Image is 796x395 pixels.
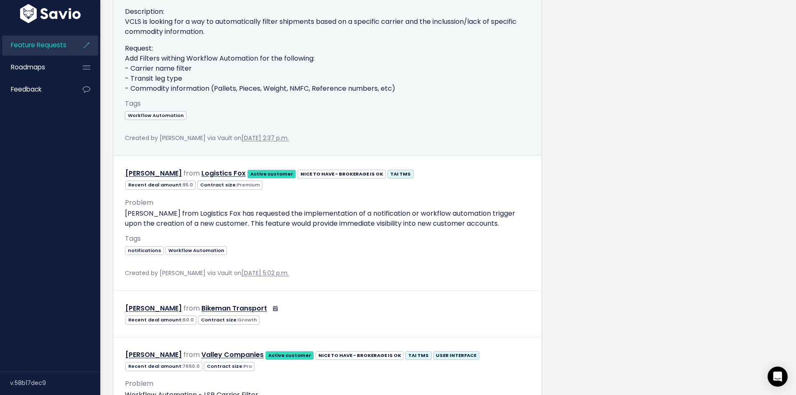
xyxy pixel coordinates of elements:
span: Workflow Automation [125,111,186,120]
strong: USER INTERFACE [436,352,476,359]
a: Roadmaps [2,58,69,77]
a: notifications [125,246,164,254]
span: notifications [125,246,164,255]
span: Recent deal amount: [125,316,196,324]
span: from [183,303,200,313]
span: Recent deal amount: [125,362,202,371]
div: v.58b17dec9 [10,372,100,394]
span: Pro [244,363,252,370]
strong: TAI TMS [408,352,429,359]
span: Created by [PERSON_NAME] via Vault on [125,269,289,277]
a: Feedback [2,80,69,99]
a: Valley Companies [201,350,264,359]
strong: Active customer [250,171,293,177]
span: from [183,350,200,359]
a: [PERSON_NAME] [125,168,182,178]
span: 60.0 [183,316,194,323]
span: Feature Requests [11,41,66,49]
span: Tags [125,234,141,243]
a: Logistics Fox [201,168,246,178]
strong: NICE TO HAVE - BROKERAGE IS OK [300,171,383,177]
span: Contract size: [198,316,259,324]
span: Contract size: [204,362,254,371]
div: Open Intercom Messenger [768,367,788,387]
span: Created by [PERSON_NAME] via Vault on [125,134,289,142]
span: Tags [125,99,141,108]
p: [PERSON_NAME] from Logistics Fox has requested the implementation of a notification or workflow a... [125,209,530,229]
span: Feedback [11,85,41,94]
a: [DATE] 5:02 p.m. [242,269,289,277]
span: Contract size: [197,181,262,189]
p: Request: Add Filters withing Workflow Automation for the following: - Carrier name filter - Trans... [125,43,530,94]
strong: Active customer [268,352,311,359]
a: [DATE] 2:37 p.m. [242,134,289,142]
span: Workflow Automation [165,246,227,255]
a: Workflow Automation [165,246,227,254]
a: Workflow Automation [125,111,186,119]
a: Feature Requests [2,36,69,55]
span: 95.0 [183,181,193,188]
span: Growth [238,316,257,323]
p: Description: VCLS is looking for a way to automatically filter shipments based on a specific carr... [125,7,530,37]
span: from [183,168,200,178]
span: Roadmaps [11,63,45,71]
strong: NICE TO HAVE - BROKERAGE IS OK [318,352,401,359]
span: Problem [125,379,153,388]
span: Premium [237,181,260,188]
span: 7650.0 [183,363,200,370]
img: logo-white.9d6f32f41409.svg [18,4,83,23]
strong: TAI TMS [390,171,411,177]
a: Bikeman Transport [201,303,267,313]
a: [PERSON_NAME] [125,350,182,359]
a: [PERSON_NAME] [125,303,182,313]
span: Recent deal amount: [125,181,196,189]
span: Problem [125,198,153,207]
